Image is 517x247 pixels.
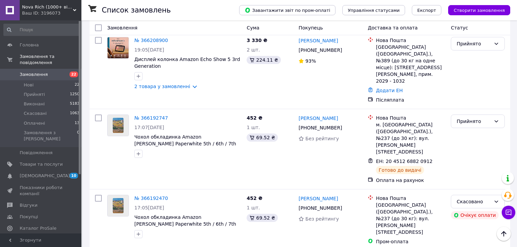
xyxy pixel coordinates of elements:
[20,161,63,167] span: Товари та послуги
[376,88,403,93] a: Додати ЕН
[451,25,468,30] span: Статус
[502,206,515,219] button: Чат з покупцем
[3,24,80,36] input: Пошук
[247,214,277,222] div: 69.52 ₴
[134,115,168,121] a: № 366192747
[107,37,129,59] a: Фото товару
[75,120,79,126] span: 13
[299,195,338,202] a: [PERSON_NAME]
[134,84,190,89] a: 2 товара у замовленні
[108,195,129,216] img: Фото товару
[412,5,442,15] button: Експорт
[299,37,338,44] a: [PERSON_NAME]
[107,25,137,30] span: Замовлення
[134,205,164,210] span: 17:05[DATE]
[376,166,424,174] div: Готово до видачі
[376,195,445,202] div: Нова Пошта
[24,82,34,88] span: Нові
[70,71,78,77] span: 22
[457,198,491,205] div: Скасовано
[77,130,79,142] span: 0
[70,173,78,179] span: 10
[451,211,499,219] div: Очікує оплати
[342,5,405,15] button: Управління статусами
[376,159,433,164] span: ЕН: 20 4512 6882 0912
[24,120,45,126] span: Оплачені
[297,45,343,55] div: [PHONE_NUMBER]
[20,54,81,66] span: Замовлення та повідомлення
[376,37,445,44] div: Нова Пошта
[457,118,491,125] div: Прийнято
[454,8,505,13] span: Створити замовлення
[134,57,240,69] a: Дисплей колонка Amazon Echo Show 5 3rd Generation
[297,123,343,132] div: [PHONE_NUMBER]
[20,185,63,197] span: Показники роботи компанії
[247,115,262,121] span: 452 ₴
[20,42,39,48] span: Головна
[24,130,77,142] span: Замовлення з [PERSON_NAME]
[24,91,45,98] span: Прийняті
[108,115,129,136] img: Фото товару
[247,56,281,64] div: 224.11 ₴
[70,101,79,107] span: 5183
[134,38,168,43] a: № 366208900
[376,202,445,235] div: [GEOGRAPHIC_DATA] ([GEOGRAPHIC_DATA].), №237 (до 30 кг): вул. [PERSON_NAME][STREET_ADDRESS]
[20,214,38,220] span: Покупці
[457,40,491,47] div: Прийнято
[299,25,323,30] span: Покупець
[20,173,70,179] span: [DEMOGRAPHIC_DATA]
[107,115,129,136] a: Фото товару
[376,238,445,245] div: Пром-оплата
[376,115,445,121] div: Нова Пошта
[348,8,400,13] span: Управління статусами
[247,195,262,201] span: 452 ₴
[376,177,445,184] div: Оплата на рахунок
[417,8,436,13] span: Експорт
[22,4,73,10] span: Nova Rich (1000+ відгуків - Відправка в день замовлення 7 днів на тиждень - Гарантія на товари)
[368,25,418,30] span: Доставка та оплата
[448,5,510,15] button: Створити замовлення
[108,37,129,58] img: Фото товару
[441,7,510,13] a: Створити замовлення
[20,202,37,208] span: Відгуки
[305,58,316,64] span: 93%
[24,101,45,107] span: Виконані
[102,6,171,14] h1: Список замовлень
[376,44,445,84] div: [GEOGRAPHIC_DATA] ([GEOGRAPHIC_DATA].), №389 (до 30 кг на одне місце): [STREET_ADDRESS][PERSON_NA...
[22,10,81,16] div: Ваш ID: 3196073
[134,195,168,201] a: № 366192470
[20,150,53,156] span: Повідомлення
[70,91,79,98] span: 1250
[20,71,48,78] span: Замовлення
[247,47,260,53] span: 2 шт.
[239,5,336,15] button: Завантажити звіт по пром-оплаті
[247,205,260,210] span: 1 шт.
[376,97,445,103] div: Післяплата
[299,115,338,122] a: [PERSON_NAME]
[247,25,259,30] span: Cума
[247,133,277,142] div: 69.52 ₴
[134,125,164,130] span: 17:07[DATE]
[305,136,339,141] span: Без рейтингу
[305,216,339,222] span: Без рейтингу
[245,7,330,13] span: Завантажити звіт по пром-оплаті
[75,82,79,88] span: 22
[247,125,260,130] span: 1 шт.
[497,227,511,241] button: Наверх
[107,195,129,217] a: Фото товару
[20,225,56,231] span: Каталог ProSale
[24,110,47,117] span: Скасовані
[247,38,267,43] span: 3 330 ₴
[376,121,445,155] div: м. [GEOGRAPHIC_DATA] ([GEOGRAPHIC_DATA].), №237 (до 30 кг): вул. [PERSON_NAME][STREET_ADDRESS]
[134,47,164,53] span: 19:05[DATE]
[134,214,236,233] a: Чохол обкладинка Amazon [PERSON_NAME] Paperwhite 5th / 6th / 7th Generation
[134,134,236,153] a: Чохол обкладинка Amazon [PERSON_NAME] Paperwhite 5th / 6th / 7th Generation
[297,203,343,213] div: [PHONE_NUMBER]
[70,110,79,117] span: 1063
